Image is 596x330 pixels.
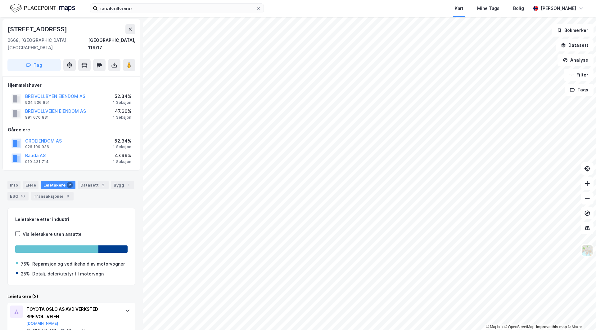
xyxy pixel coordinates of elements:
div: 926 109 936 [25,144,49,149]
div: 2 [100,182,106,188]
div: 47.66% [113,108,131,115]
img: Z [581,244,593,256]
div: 934 536 851 [25,100,50,105]
a: Mapbox [486,325,503,329]
div: Leietakere [41,181,75,189]
div: [PERSON_NAME] [541,5,576,12]
div: 75% [21,260,30,268]
div: Vis leietakere uten ansatte [23,231,82,238]
div: 47.66% [113,152,131,159]
div: 25% [21,270,30,278]
div: Reparasjon og vedlikehold av motorvogner [32,260,125,268]
div: Eiere [23,181,38,189]
button: Datasett [556,39,594,51]
a: OpenStreetMap [504,325,535,329]
div: 1 Seksjon [113,100,131,105]
div: 1 Seksjon [113,144,131,149]
div: Bygg [111,181,134,189]
button: [DOMAIN_NAME] [26,321,58,326]
div: 991 670 831 [25,115,49,120]
button: Bokmerker [552,24,594,37]
div: 910 431 714 [25,159,49,164]
div: Mine Tags [477,5,499,12]
button: Tags [565,84,594,96]
div: Leietakere (2) [7,293,135,300]
div: [STREET_ADDRESS] [7,24,68,34]
div: 2 [67,182,73,188]
div: 1 Seksjon [113,159,131,164]
div: ESG [7,192,29,200]
button: Tag [7,59,61,71]
div: [GEOGRAPHIC_DATA], 119/17 [88,37,135,51]
div: 9 [65,193,71,199]
div: 1 [125,182,132,188]
img: logo.f888ab2527a4732fd821a326f86c7f29.svg [10,3,75,14]
div: 0668, [GEOGRAPHIC_DATA], [GEOGRAPHIC_DATA] [7,37,88,51]
div: Hjemmelshaver [8,81,135,89]
div: Datasett [78,181,109,189]
div: Kontrollprogram for chat [565,300,596,330]
div: Gårdeiere [8,126,135,134]
iframe: Chat Widget [565,300,596,330]
div: Leietakere etter industri [15,216,128,223]
input: Søk på adresse, matrikkel, gårdeiere, leietakere eller personer [98,4,256,13]
button: Analyse [558,54,594,66]
div: Transaksjoner [31,192,74,200]
button: Filter [564,69,594,81]
div: 52.34% [113,93,131,100]
div: 10 [20,193,26,199]
div: Detalj. deler/utstyr til motorvogn [32,270,104,278]
div: Info [7,181,20,189]
a: Improve this map [536,325,567,329]
div: 1 Seksjon [113,115,131,120]
div: 52.34% [113,137,131,145]
div: TOYOTA OSLO AS AVD VERKSTED BREIVOLLVEIEN [26,306,119,320]
div: Bolig [513,5,524,12]
div: Kart [455,5,463,12]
